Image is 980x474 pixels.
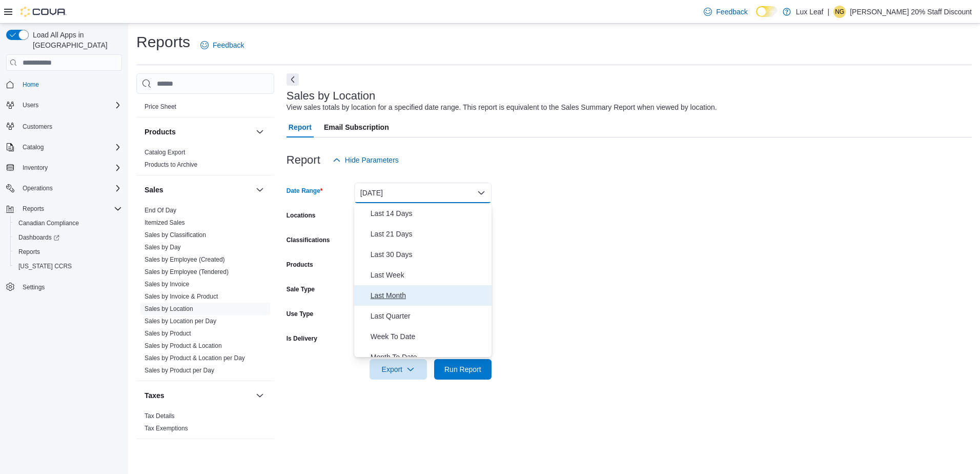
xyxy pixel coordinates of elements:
input: Dark Mode [756,6,778,17]
span: NG [835,6,844,18]
a: End Of Day [145,207,176,214]
a: Sales by Location [145,305,193,312]
span: Sales by Invoice & Product [145,292,218,301]
span: [US_STATE] CCRS [18,262,72,270]
span: Last 30 Days [371,248,487,261]
button: Hide Parameters [329,150,403,170]
a: Sales by Product & Location per Day [145,354,245,362]
span: Sales by Location [145,305,193,313]
span: Sales by Product & Location per Day [145,354,245,362]
div: View sales totals by location for a specified date range. This report is equivalent to the Sales ... [287,102,717,113]
span: Home [23,81,39,89]
button: Reports [2,202,126,216]
button: Taxes [254,389,266,402]
span: Dashboards [18,233,59,242]
p: Lux Leaf [796,6,824,18]
span: Feedback [213,40,244,50]
span: Last Week [371,269,487,281]
span: Sales by Product [145,329,191,338]
button: Products [254,126,266,138]
a: Products to Archive [145,161,197,168]
div: Sales [136,204,274,381]
span: Load All Apps in [GEOGRAPHIC_DATA] [29,30,122,50]
nav: Complex example [6,73,122,321]
button: Next [287,73,299,86]
button: Run Report [434,359,492,380]
span: Users [23,101,38,109]
span: Tax Details [145,412,175,420]
span: Run Report [444,364,481,374]
span: Feedback [716,7,747,17]
a: Sales by Product per Day [145,367,214,374]
span: Last 14 Days [371,207,487,220]
span: Sales by Classification [145,231,206,239]
span: Week To Date [371,330,487,343]
span: Canadian Compliance [14,217,122,229]
button: Sales [145,185,252,195]
span: Sales by Employee (Tendered) [145,268,229,276]
a: Tax Exemptions [145,425,188,432]
div: Select listbox [354,203,492,357]
a: Home [18,78,43,91]
button: Reports [18,203,48,215]
span: Inventory [23,164,48,172]
button: Canadian Compliance [10,216,126,230]
span: Reports [14,246,122,258]
a: Sales by Day [145,244,181,251]
h3: Sales by Location [287,90,376,102]
button: Users [18,99,43,111]
span: Catalog [18,141,122,153]
h3: Taxes [145,390,165,401]
a: Sales by Product & Location [145,342,222,349]
button: [US_STATE] CCRS [10,259,126,273]
a: Canadian Compliance [14,217,83,229]
a: Feedback [196,35,248,55]
span: Month To Date [371,351,487,363]
a: Customers [18,121,56,133]
a: Dashboards [10,230,126,245]
span: End Of Day [145,206,176,214]
span: Sales by Day [145,243,181,251]
span: Last 21 Days [371,228,487,240]
span: Reports [23,205,44,213]
div: Pricing [136,101,274,117]
label: Use Type [287,310,313,318]
button: Products [145,127,252,137]
button: Users [2,98,126,112]
span: Settings [23,283,45,291]
a: Price Sheet [145,103,176,110]
span: Inventory [18,162,122,174]
div: Products [136,146,274,175]
a: Sales by Product [145,330,191,337]
button: [DATE] [354,183,492,203]
a: Settings [18,281,49,293]
button: Catalog [2,140,126,154]
span: Reports [18,248,40,256]
span: Home [18,78,122,91]
span: Sales by Employee (Created) [145,255,225,264]
div: Taxes [136,410,274,439]
span: Reports [18,203,122,215]
button: Operations [18,182,57,194]
button: Sales [254,184,266,196]
span: Settings [18,281,122,293]
a: Tax Details [145,412,175,420]
span: Sales by Product & Location [145,342,222,350]
span: Last Quarter [371,310,487,322]
button: Operations [2,181,126,195]
label: Classifications [287,236,330,244]
span: Catalog Export [145,148,185,156]
label: Is Delivery [287,334,317,343]
button: Reports [10,245,126,259]
button: Home [2,77,126,92]
span: Customers [23,123,52,131]
a: Itemized Sales [145,219,185,226]
h3: Report [287,154,320,166]
label: Locations [287,211,316,220]
a: Sales by Classification [145,231,206,239]
span: Canadian Compliance [18,219,79,227]
span: Products to Archive [145,161,197,169]
span: Hide Parameters [345,155,399,165]
span: Sales by Invoice [145,280,189,288]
